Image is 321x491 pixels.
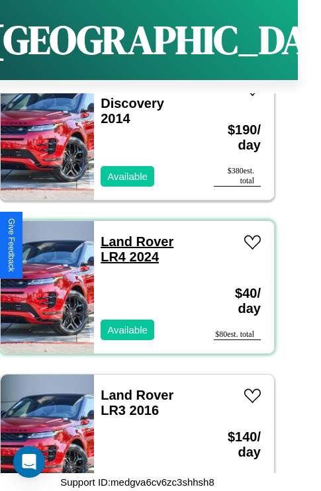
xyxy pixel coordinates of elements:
[13,446,45,478] div: Open Intercom Messenger
[214,109,261,166] h3: $ 190 / day
[214,166,261,187] div: $ 380 est. total
[107,321,148,339] p: Available
[107,167,148,185] p: Available
[214,330,261,340] div: $ 80 est. total
[101,234,173,264] a: Land Rover LR4 2024
[101,388,173,418] a: Land Rover LR3 2016
[101,81,173,126] a: Land Rover Discovery 2014
[7,218,16,272] div: Give Feedback
[214,416,261,473] h3: $ 140 / day
[60,473,214,491] p: Support ID: medgva6cv6zc3shhsh8
[214,273,261,330] h3: $ 40 / day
